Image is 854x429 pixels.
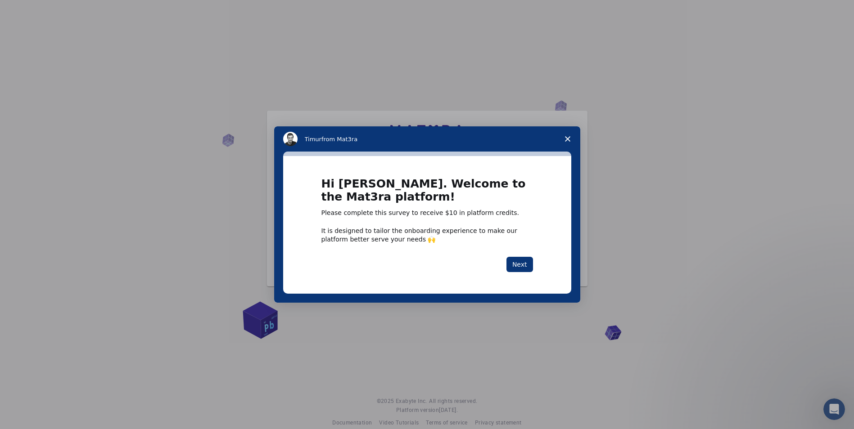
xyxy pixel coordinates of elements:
[555,126,580,152] span: Close survey
[283,132,298,146] img: Profile image for Timur
[305,136,321,143] span: Timur
[321,136,357,143] span: from Mat3ra
[321,227,533,243] div: It is designed to tailor the onboarding experience to make our platform better serve your needs 🙌
[506,257,533,272] button: Next
[15,6,58,14] span: Assistenza
[321,209,533,218] div: Please complete this survey to receive $10 in platform credits.
[321,178,533,209] h1: Hi [PERSON_NAME]. Welcome to the Mat3ra platform!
